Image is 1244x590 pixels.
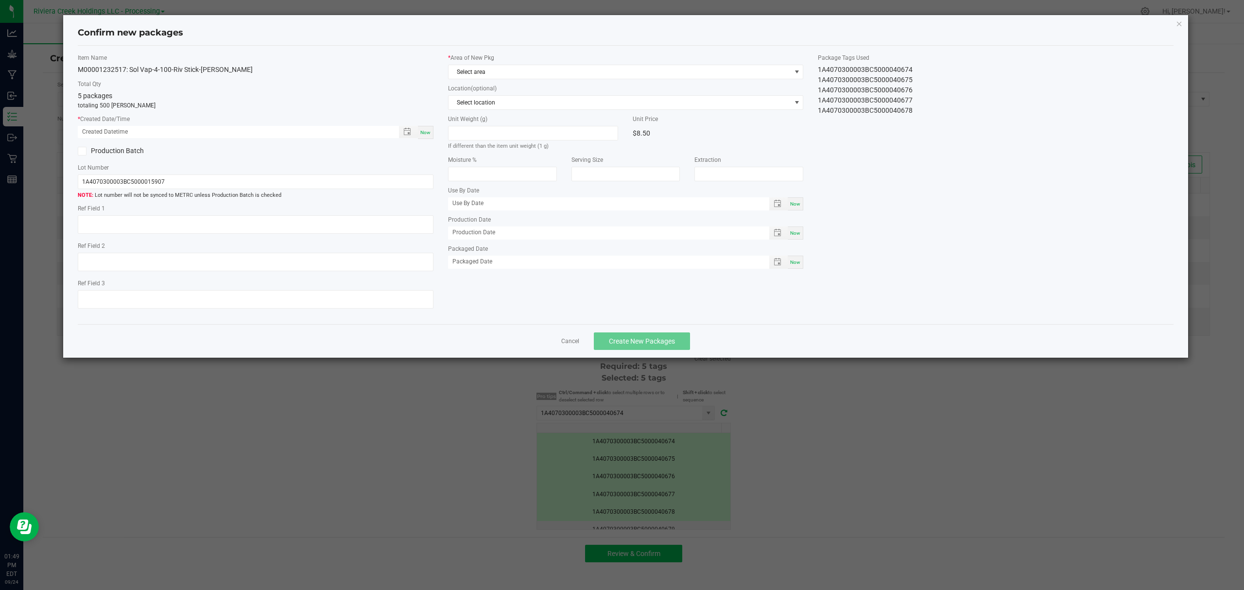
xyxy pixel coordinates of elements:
[818,105,1174,116] div: 1A4070300003BC5000040678
[818,75,1174,85] div: 1A4070300003BC5000040675
[448,53,804,62] label: Area of New Pkg
[694,156,803,164] label: Extraction
[448,115,619,123] label: Unit Weight (g)
[78,27,1174,39] h4: Confirm new packages
[790,201,800,207] span: Now
[78,191,433,200] span: Lot number will not be synced to METRC unless Production Batch is checked
[561,337,579,346] a: Cancel
[818,85,1174,95] div: 1A4070300003BC5000040676
[594,332,690,350] button: Create New Packages
[790,260,800,265] span: Now
[818,53,1174,62] label: Package Tags Used
[448,65,804,79] span: NO DATA FOUND
[449,65,791,79] span: Select area
[571,156,680,164] label: Serving Size
[448,156,557,164] label: Moisture %
[448,215,804,224] label: Production Date
[633,115,803,123] label: Unit Price
[609,337,675,345] span: Create New Packages
[448,143,549,149] small: If different than the item unit weight (1 g)
[78,65,433,75] div: M00001232517: Sol Vap-4-100-Riv Stick-[PERSON_NAME]
[769,256,788,269] span: Toggle popup
[769,197,788,210] span: Toggle popup
[10,512,39,541] iframe: Resource center
[78,126,389,138] input: Created Datetime
[448,84,804,93] label: Location
[769,226,788,240] span: Toggle popup
[78,279,433,288] label: Ref Field 3
[790,230,800,236] span: Now
[448,244,804,253] label: Packaged Date
[448,186,804,195] label: Use By Date
[78,242,433,250] label: Ref Field 2
[448,226,759,239] input: Production Date
[471,85,497,92] span: (optional)
[448,256,759,268] input: Packaged Date
[78,92,112,100] span: 5 packages
[78,53,433,62] label: Item Name
[78,163,433,172] label: Lot Number
[399,126,418,138] span: Toggle popup
[78,204,433,213] label: Ref Field 1
[818,65,1174,75] div: 1A4070300003BC5000040674
[818,95,1174,105] div: 1A4070300003BC5000040677
[78,115,433,123] label: Created Date/Time
[449,96,791,109] span: Select location
[448,95,804,110] span: NO DATA FOUND
[633,126,803,140] div: $8.50
[78,101,433,110] p: totaling 500 [PERSON_NAME]
[78,80,433,88] label: Total Qty
[420,130,431,135] span: Now
[78,146,248,156] label: Production Batch
[448,197,759,209] input: Use By Date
